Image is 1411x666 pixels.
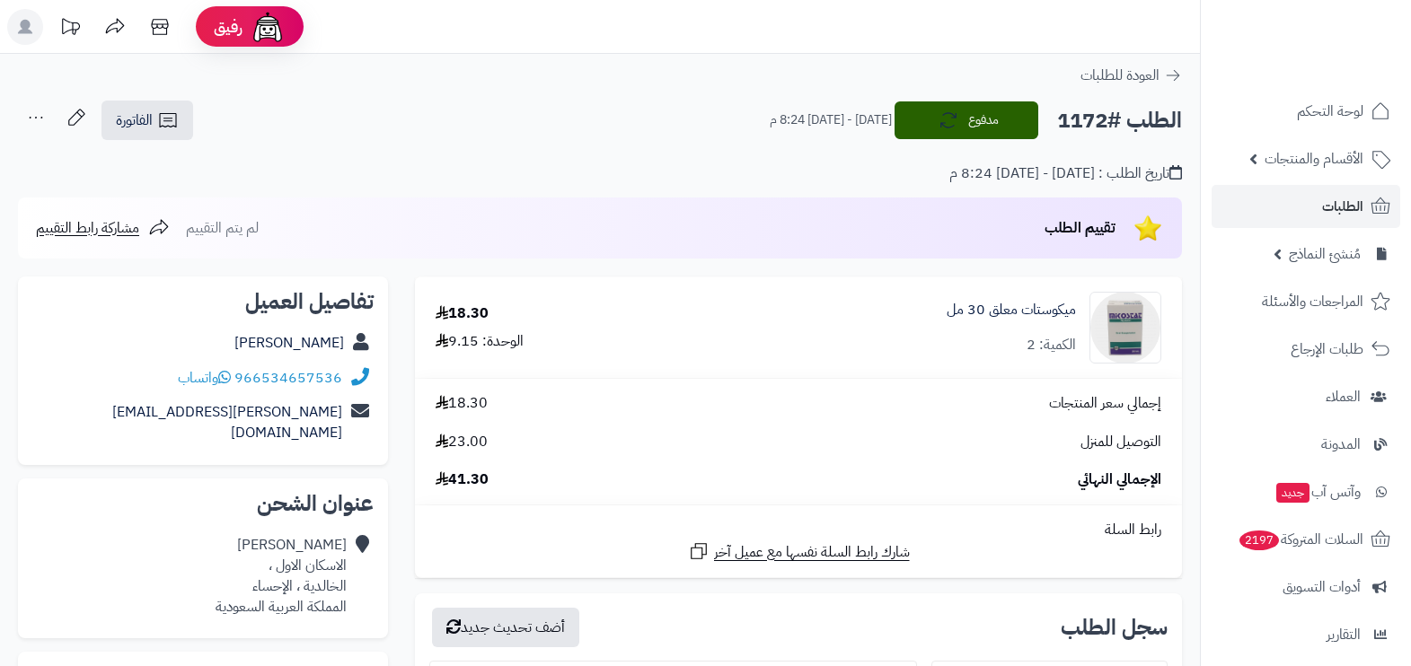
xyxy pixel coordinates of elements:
img: logo-2.png [1289,46,1394,83]
a: [PERSON_NAME][EMAIL_ADDRESS][DOMAIN_NAME] [112,401,342,443]
img: ai-face.png [250,9,286,45]
img: 632529ba930e242529ca5b35402219138e80-90x90.png [1090,292,1160,364]
h2: الطلب #1172 [1057,102,1182,139]
button: مدفوع [895,101,1038,139]
span: المراجعات والأسئلة [1262,289,1363,314]
button: أضف تحديث جديد [432,608,579,647]
a: الفاتورة [101,101,193,140]
span: أدوات التسويق [1283,574,1361,600]
span: لوحة التحكم [1297,99,1363,124]
div: رابط السلة [422,520,1175,540]
a: الطلبات [1212,185,1400,228]
a: 966534657536 [234,367,342,389]
a: مشاركة رابط التقييم [36,217,170,239]
small: [DATE] - [DATE] 8:24 م [770,111,892,129]
span: مُنشئ النماذج [1289,241,1361,267]
div: الكمية: 2 [1027,335,1076,355]
span: وآتس آب [1274,479,1361,504]
span: الإجمالي النهائي [1078,469,1161,490]
span: التوصيل للمنزل [1080,432,1161,452]
span: الأقسام والمنتجات [1265,146,1363,171]
a: المدونة [1212,423,1400,466]
span: السلات المتروكة [1238,527,1363,552]
span: العودة للطلبات [1080,65,1160,86]
a: لوحة التحكم [1212,90,1400,133]
a: المراجعات والأسئلة [1212,280,1400,323]
a: السلات المتروكة2197 [1212,518,1400,561]
div: [PERSON_NAME] الاسكان الاول ، الخالدية ، الإحساء المملكة العربية السعودية [216,535,347,617]
span: 2197 [1239,530,1279,550]
span: تقييم الطلب [1045,217,1116,239]
a: العملاء [1212,375,1400,418]
span: العملاء [1326,384,1361,409]
a: شارك رابط السلة نفسها مع عميل آخر [688,540,910,563]
a: طلبات الإرجاع [1212,328,1400,371]
h2: تفاصيل العميل [32,291,374,312]
a: واتساب [178,367,231,389]
span: لم يتم التقييم [186,217,259,239]
div: 18.30 [436,303,489,324]
span: 18.30 [436,393,488,414]
a: التقارير [1212,613,1400,656]
a: العودة للطلبات [1080,65,1182,86]
span: 41.30 [436,469,489,490]
a: ميكوستات معلق 30 مل [947,300,1076,320]
span: الطلبات [1322,194,1363,219]
a: [PERSON_NAME] [234,332,344,354]
a: أدوات التسويق [1212,565,1400,609]
h3: سجل الطلب [1061,617,1168,638]
div: تاريخ الطلب : [DATE] - [DATE] 8:24 م [949,163,1182,184]
span: إجمالي سعر المنتجات [1049,393,1161,414]
span: الفاتورة [116,110,153,131]
span: جديد [1276,483,1310,503]
span: شارك رابط السلة نفسها مع عميل آخر [714,542,910,563]
span: رفيق [214,16,243,38]
a: وآتس آبجديد [1212,470,1400,513]
h2: عنوان الشحن [32,493,374,514]
span: 23.00 [436,432,488,452]
span: المدونة [1321,432,1361,457]
span: مشاركة رابط التقييم [36,217,139,239]
div: الوحدة: 9.15 [436,331,524,352]
span: طلبات الإرجاع [1291,337,1363,362]
a: تحديثات المنصة [48,9,93,49]
span: التقارير [1327,622,1361,647]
